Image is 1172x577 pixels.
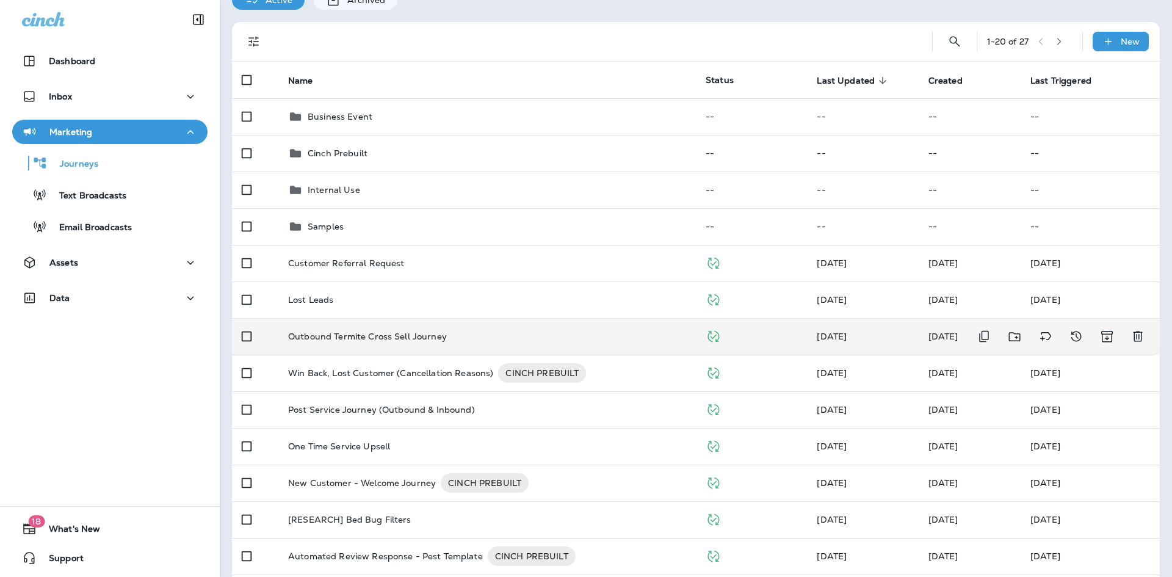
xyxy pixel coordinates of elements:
[928,75,978,86] span: Created
[12,250,208,275] button: Assets
[1021,355,1160,391] td: [DATE]
[706,293,721,304] span: Published
[12,182,208,208] button: Text Broadcasts
[288,405,475,415] p: Post Service Journey (Outbound & Inbound)
[288,441,390,451] p: One Time Service Upsell
[706,74,734,85] span: Status
[308,185,360,195] p: Internal Use
[488,546,576,566] div: CINCH PREBUILT
[928,331,958,342] span: Anthony Olivias
[48,159,98,170] p: Journeys
[12,49,208,73] button: Dashboard
[807,135,918,172] td: --
[49,258,78,267] p: Assets
[1064,324,1088,349] button: View Changelog
[928,551,958,562] span: Frank Carreno
[308,222,344,231] p: Samples
[928,477,958,488] span: Jason Munk
[919,208,1021,245] td: --
[28,515,45,528] span: 18
[928,441,958,452] span: Jason Munk
[807,98,918,135] td: --
[696,172,807,208] td: --
[919,98,1021,135] td: --
[696,135,807,172] td: --
[47,222,132,234] p: Email Broadcasts
[928,294,958,305] span: Jason Munk
[12,214,208,239] button: Email Broadcasts
[817,258,847,269] span: Anthony Olivias
[47,191,126,202] p: Text Broadcasts
[807,208,918,245] td: --
[706,256,721,267] span: Published
[807,172,918,208] td: --
[942,29,967,54] button: Search Journeys
[288,363,493,383] p: Win Back, Lost Customer (Cancellation Reasons)
[706,513,721,524] span: Published
[1021,172,1160,208] td: --
[817,368,847,379] span: Jason Munk
[1021,245,1160,281] td: [DATE]
[1121,37,1140,46] p: New
[181,7,215,32] button: Collapse Sidebar
[288,546,483,566] p: Automated Review Response - Pest Template
[1021,465,1160,501] td: [DATE]
[928,368,958,379] span: Anthony Olivias
[308,112,372,122] p: Business Event
[308,148,367,158] p: Cinch Prebuilt
[1021,135,1160,172] td: --
[12,150,208,176] button: Journeys
[49,56,95,66] p: Dashboard
[1021,281,1160,318] td: [DATE]
[817,441,847,452] span: Anthony Olivias
[288,75,329,86] span: Name
[817,331,847,342] span: Anthony Olivias
[928,76,963,86] span: Created
[987,37,1029,46] div: 1 - 20 of 27
[928,258,958,269] span: Jason Munk
[706,476,721,487] span: Published
[1126,324,1150,349] button: Delete
[1021,538,1160,575] td: [DATE]
[37,553,84,568] span: Support
[288,258,405,268] p: Customer Referral Request
[706,550,721,561] span: Published
[1002,324,1027,349] button: Move to folder
[919,172,1021,208] td: --
[706,440,721,451] span: Published
[12,286,208,310] button: Data
[1021,428,1160,465] td: [DATE]
[696,208,807,245] td: --
[1030,75,1107,86] span: Last Triggered
[928,514,958,525] span: Jason Munk
[12,546,208,570] button: Support
[1021,98,1160,135] td: --
[817,294,847,305] span: Jason Munk
[1021,501,1160,538] td: [DATE]
[49,92,72,101] p: Inbox
[1021,208,1160,245] td: --
[288,332,447,341] p: Outbound Termite Cross Sell Journey
[49,293,70,303] p: Data
[12,517,208,541] button: 18What's New
[706,330,721,341] span: Published
[1094,324,1120,349] button: Archive
[1021,391,1160,428] td: [DATE]
[288,76,313,86] span: Name
[706,366,721,377] span: Published
[817,404,847,415] span: Anthony Olivias
[288,295,333,305] p: Lost Leads
[972,324,996,349] button: Duplicate
[696,98,807,135] td: --
[441,477,529,489] span: CINCH PREBUILT
[706,403,721,414] span: Published
[817,477,847,488] span: Jason Munk
[817,75,891,86] span: Last Updated
[1033,324,1058,349] button: Add tags
[12,120,208,144] button: Marketing
[817,76,875,86] span: Last Updated
[12,84,208,109] button: Inbox
[488,550,576,562] span: CINCH PREBUILT
[242,29,266,54] button: Filters
[1030,76,1091,86] span: Last Triggered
